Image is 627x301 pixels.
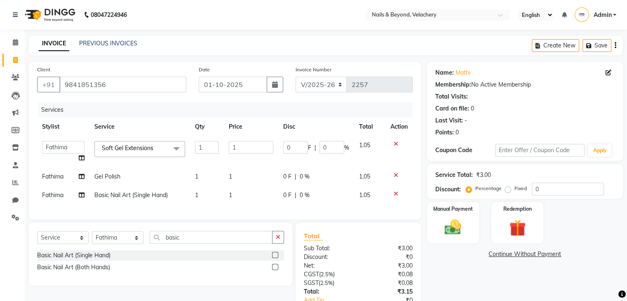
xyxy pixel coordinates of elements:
label: Fixed [514,185,527,192]
span: SGST [304,279,319,287]
th: Price [224,118,278,136]
span: Fathima [42,191,63,199]
img: _gift.svg [504,218,531,238]
a: Continue Without Payment [429,250,621,259]
div: Sub Total: [298,244,358,253]
span: Soft Gel Extensions [102,144,153,152]
div: Card on file: [435,104,469,113]
div: 0 [471,104,474,113]
span: F [308,143,311,152]
div: Basic Nail Art (Single Hand) [37,251,110,260]
div: - [465,116,467,125]
span: Total [304,232,323,240]
span: Admin [593,11,611,19]
div: ₹3.00 [358,244,419,253]
span: 0 F [283,172,291,181]
span: 1.05 [359,141,370,149]
span: 1.05 [359,173,370,180]
input: Search by Name/Mobile/Email/Code [59,77,186,92]
img: Admin [575,7,589,22]
div: Last Visit: [435,116,463,125]
div: ₹0.08 [358,279,419,287]
button: +91 [37,77,60,92]
th: Qty [190,118,224,136]
label: Client [37,66,50,73]
div: Basic Nail Art (Both Hands) [37,263,110,272]
th: Total [354,118,385,136]
a: PREVIOUS INVOICES [79,40,137,47]
span: Gel Polish [94,173,120,180]
div: No Active Membership [435,80,615,89]
div: Discount: [298,253,358,261]
span: 2.5% [320,280,333,286]
span: 2.5% [321,271,333,277]
div: Total Visits: [435,92,468,101]
span: Fathima [42,173,63,180]
img: logo [21,3,77,26]
span: % [344,143,349,152]
div: 0 [456,128,459,137]
div: ₹0 [358,253,419,261]
button: Save [582,39,611,52]
a: x [153,144,157,152]
span: | [315,143,316,152]
span: 0 F [283,191,291,200]
div: Points: [435,128,454,137]
span: CGST [304,270,319,278]
div: ₹0.08 [358,270,419,279]
div: ( ) [298,279,358,287]
span: 1 [229,173,232,180]
label: Date [199,66,210,73]
div: Net: [298,261,358,270]
th: Service [89,118,190,136]
span: 1 [195,191,198,199]
div: Coupon Code [435,146,495,155]
th: Disc [278,118,354,136]
div: ₹3.15 [358,287,419,296]
th: Stylist [37,118,89,136]
button: Create New [532,39,579,52]
div: Discount: [435,185,461,194]
label: Invoice Number [296,66,331,73]
span: 0 % [300,172,310,181]
th: Action [385,118,413,136]
div: ₹3.00 [358,261,419,270]
b: 08047224946 [91,3,127,26]
a: INVOICE [39,36,69,51]
span: Basic Nail Art (Single Hand) [94,191,168,199]
div: ( ) [298,270,358,279]
span: 1 [195,173,198,180]
button: Apply [588,144,611,157]
div: Name: [435,68,454,77]
span: | [295,172,296,181]
input: Enter Offer / Coupon Code [495,144,585,157]
img: _cash.svg [439,218,466,237]
div: Service Total: [435,171,473,179]
input: Search or Scan [150,231,272,244]
span: 0 % [300,191,310,200]
label: Percentage [475,185,502,192]
a: Mathi [456,68,470,77]
span: 1 [229,191,232,199]
span: 1.05 [359,191,370,199]
label: Manual Payment [433,205,473,213]
div: Services [38,102,419,118]
span: | [295,191,296,200]
label: Redemption [503,205,532,213]
div: Membership: [435,80,471,89]
div: Total: [298,287,358,296]
div: ₹3.00 [476,171,491,179]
